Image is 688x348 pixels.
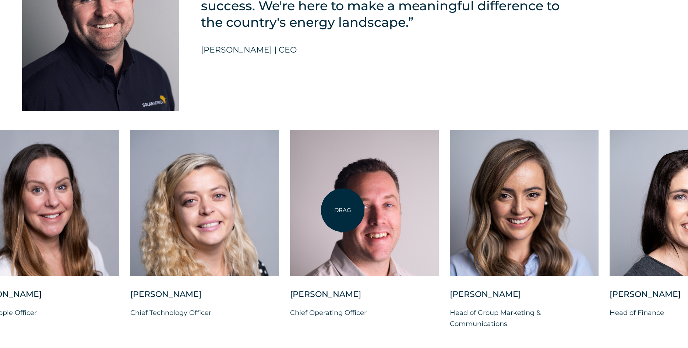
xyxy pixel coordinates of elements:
[130,289,279,307] div: [PERSON_NAME]
[290,289,439,307] div: [PERSON_NAME]
[450,289,599,307] div: [PERSON_NAME]
[201,45,297,55] h5: [PERSON_NAME] | CEO
[130,307,279,318] p: Chief Technology Officer
[290,307,439,318] p: Chief Operating Officer
[450,307,599,329] p: Head of Group Marketing & Communications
